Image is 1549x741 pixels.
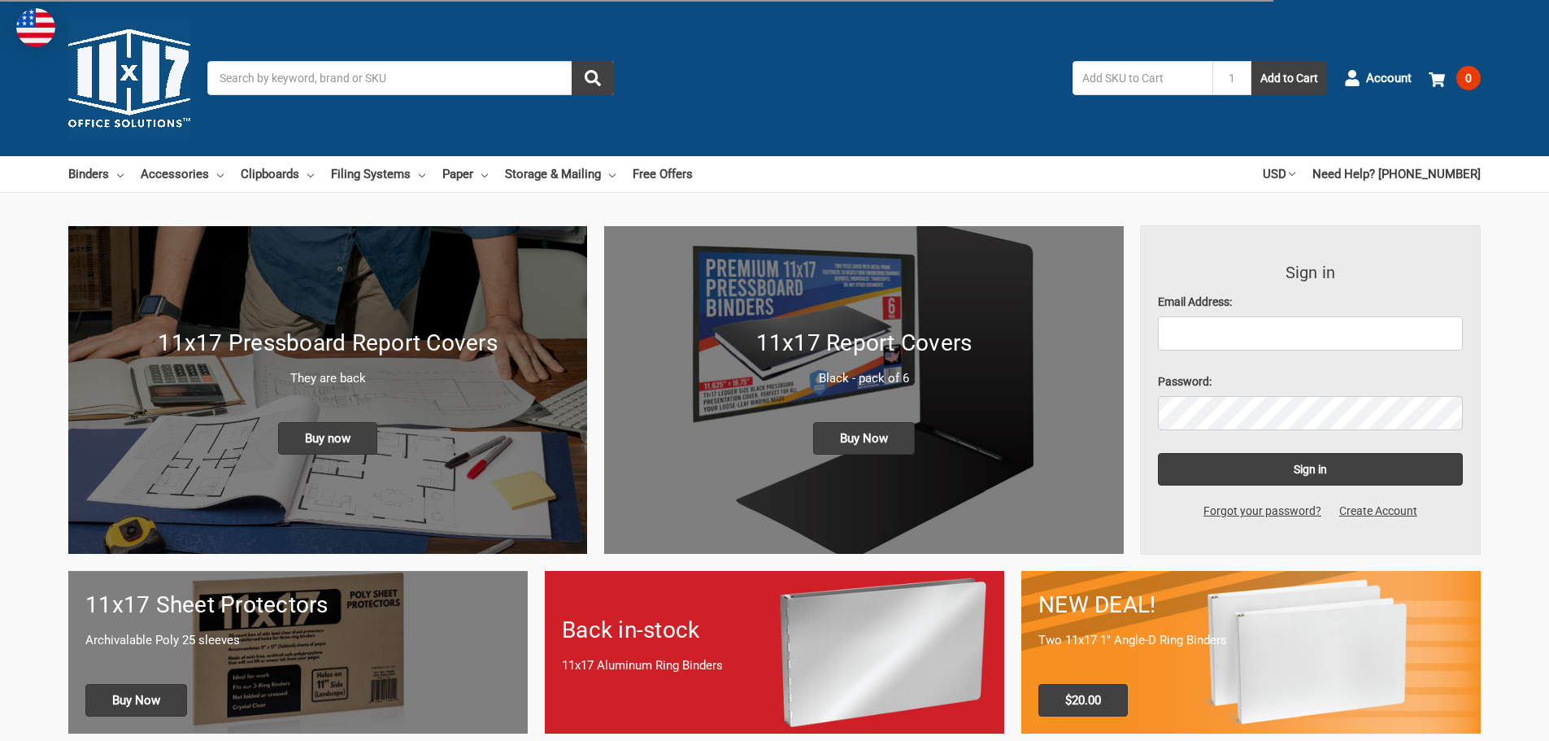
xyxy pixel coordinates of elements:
a: 11x17 Report Covers 11x17 Report Covers Black - pack of 6 Buy Now [604,226,1123,554]
label: Password: [1158,373,1464,390]
h1: 11x17 Report Covers [621,326,1106,360]
h1: 11x17 Pressboard Report Covers [85,326,570,360]
a: Forgot your password? [1194,503,1330,520]
h1: 11x17 Sheet Protectors [85,588,511,622]
a: 0 [1429,57,1481,99]
img: New 11x17 Pressboard Binders [68,226,587,554]
button: Add to Cart [1251,61,1327,95]
span: $20.00 [1038,684,1128,717]
p: Archivalable Poly 25 sleeves [85,631,511,650]
a: Storage & Mailing [505,156,616,192]
span: Buy now [278,422,377,455]
a: Account [1344,57,1412,99]
a: Binders [68,156,124,192]
a: Filing Systems [331,156,425,192]
img: 11x17 Report Covers [604,226,1123,554]
a: Create Account [1330,503,1426,520]
h1: Back in-stock [562,613,987,647]
input: Add SKU to Cart [1073,61,1212,95]
a: Need Help? [PHONE_NUMBER] [1312,156,1481,192]
h3: Sign in [1158,260,1464,285]
a: Clipboards [241,156,314,192]
a: Paper [442,156,488,192]
input: Sign in [1158,453,1464,486]
span: Buy Now [813,422,915,455]
label: Email Address: [1158,294,1464,311]
span: 0 [1456,66,1481,90]
span: Buy Now [85,684,187,717]
a: USD [1263,156,1295,192]
p: 11x17 Aluminum Ring Binders [562,656,987,675]
img: 11x17.com [68,17,190,139]
a: 11x17 sheet protectors 11x17 Sheet Protectors Archivalable Poly 25 sleeves Buy Now [68,571,528,733]
a: New 11x17 Pressboard Binders 11x17 Pressboard Report Covers They are back Buy now [68,226,587,554]
span: Account [1366,69,1412,88]
p: They are back [85,369,570,388]
img: duty and tax information for United States [16,8,55,47]
a: 11x17 Binder 2-pack only $20.00 NEW DEAL! Two 11x17 1" Angle-D Ring Binders $20.00 [1021,571,1481,733]
a: Free Offers [633,156,693,192]
a: Accessories [141,156,224,192]
iframe: Google Customer Reviews [1415,697,1549,741]
a: Back in-stock 11x17 Aluminum Ring Binders [545,571,1004,733]
input: Search by keyword, brand or SKU [207,61,614,95]
p: Black - pack of 6 [621,369,1106,388]
h1: NEW DEAL! [1038,588,1464,622]
p: Two 11x17 1" Angle-D Ring Binders [1038,631,1464,650]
